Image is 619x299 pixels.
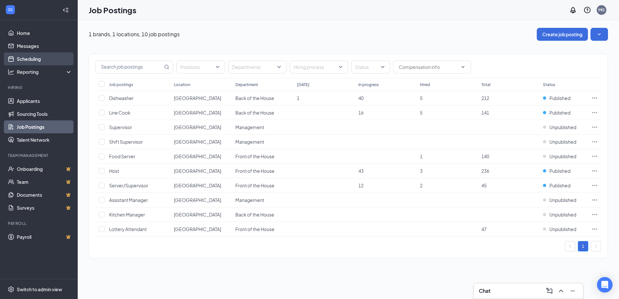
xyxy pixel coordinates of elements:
[232,135,294,149] td: Management
[420,110,422,116] span: 5
[96,61,163,73] input: Search job postings
[549,182,570,189] span: Published
[171,164,232,178] td: Albany
[174,110,221,116] span: [GEOGRAPHIC_DATA]
[232,193,294,207] td: Management
[556,286,566,296] button: ChevronUp
[294,78,355,91] th: [DATE]
[232,178,294,193] td: Front of the House
[399,63,458,71] input: Compensation info
[479,287,490,294] h3: Chat
[591,241,601,251] li: Next Page
[174,95,221,101] span: [GEOGRAPHIC_DATA]
[549,109,570,116] span: Published
[537,28,588,41] button: Create job posting
[481,110,489,116] span: 141
[232,222,294,237] td: Front of the House
[17,230,72,243] a: PayrollCrown
[235,212,274,217] span: Back of the House
[17,286,62,293] div: Switch to admin view
[174,153,221,159] span: [GEOGRAPHIC_DATA]
[549,153,576,160] span: Unpublished
[235,153,275,159] span: Front of the House
[481,183,487,188] span: 45
[17,27,72,39] a: Home
[420,95,422,101] span: 5
[420,183,422,188] span: 2
[171,193,232,207] td: Albany
[235,95,274,101] span: Back of the House
[17,69,73,75] div: Reporting
[174,139,221,145] span: [GEOGRAPHIC_DATA]
[109,212,145,217] span: Kitchen Manager
[591,211,598,218] svg: Ellipses
[232,91,294,105] td: Back of the House
[598,7,605,13] div: MG
[591,182,598,189] svg: Ellipses
[358,168,364,174] span: 43
[568,244,572,248] span: left
[420,153,422,159] span: 1
[565,241,575,251] button: left
[235,197,264,203] span: Management
[109,168,119,174] span: Host
[174,212,221,217] span: [GEOGRAPHIC_DATA]
[297,95,299,101] span: 1
[171,120,232,135] td: Albany
[109,153,135,159] span: Food Server
[591,168,598,174] svg: Ellipses
[557,287,565,295] svg: ChevronUp
[8,69,14,75] svg: Analysis
[109,95,134,101] span: Dishwasher
[17,162,72,175] a: OnboardingCrown
[109,226,147,232] span: Lottery Attendant
[17,107,72,120] a: Sourcing Tools
[591,28,608,41] button: SmallChevronDown
[89,31,180,38] p: 1 brands, 1 locations, 10 job postings
[235,110,274,116] span: Back of the House
[232,207,294,222] td: Back of the House
[171,91,232,105] td: Albany
[540,78,588,91] th: Status
[17,175,72,188] a: TeamCrown
[235,82,258,87] div: Department
[174,226,221,232] span: [GEOGRAPHIC_DATA]
[8,153,71,158] div: Team Management
[594,244,598,248] span: right
[583,6,591,14] svg: QuestionInfo
[478,78,540,91] th: Total
[591,109,598,116] svg: Ellipses
[549,197,576,203] span: Unpublished
[174,82,190,87] div: Location
[235,139,264,145] span: Management
[235,168,275,174] span: Front of the House
[171,207,232,222] td: Albany
[355,78,417,91] th: In progress
[7,6,14,13] svg: WorkstreamLogo
[89,5,136,16] h1: Job Postings
[235,183,275,188] span: Front of the House
[235,226,275,232] span: Front of the House
[460,64,466,70] svg: ChevronDown
[578,241,588,251] a: 1
[109,197,148,203] span: Assistant Manager
[109,183,148,188] span: Server/Supervisor
[481,95,489,101] span: 212
[481,153,489,159] span: 140
[109,82,133,87] div: Job postings
[591,124,598,130] svg: Ellipses
[171,105,232,120] td: Albany
[171,135,232,149] td: Albany
[62,7,69,13] svg: Collapse
[171,222,232,237] td: Albany
[174,124,221,130] span: [GEOGRAPHIC_DATA]
[17,201,72,214] a: SurveysCrown
[569,6,577,14] svg: Notifications
[569,287,577,295] svg: Minimize
[549,124,576,130] span: Unpublished
[17,188,72,201] a: DocumentsCrown
[549,211,576,218] span: Unpublished
[232,120,294,135] td: Management
[481,226,487,232] span: 47
[591,197,598,203] svg: Ellipses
